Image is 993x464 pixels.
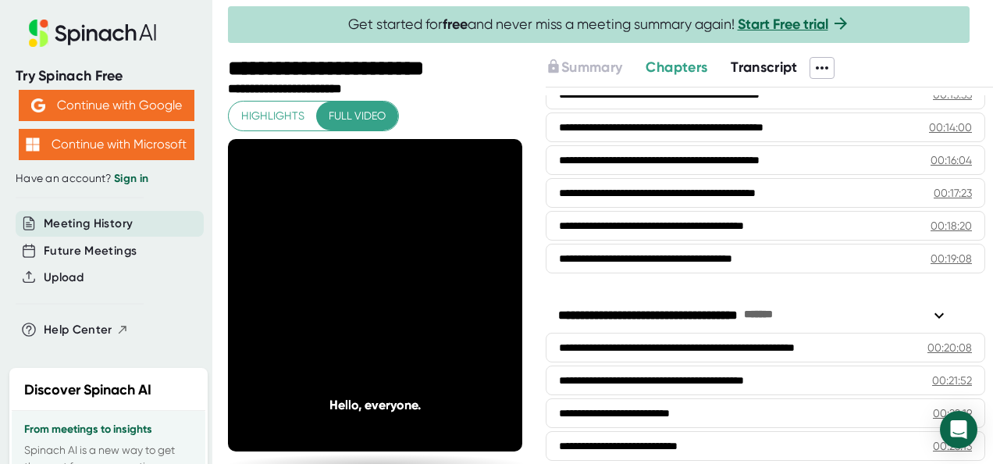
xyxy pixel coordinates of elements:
[19,90,194,121] button: Continue with Google
[546,57,622,78] button: Summary
[24,423,193,436] h3: From meetings to insights
[561,59,622,76] span: Summary
[731,57,798,78] button: Transcript
[44,321,112,339] span: Help Center
[114,172,148,185] a: Sign in
[931,218,972,234] div: 00:18:20
[241,106,304,126] span: Highlights
[44,215,133,233] button: Meeting History
[443,16,468,33] b: free
[929,120,972,135] div: 00:14:00
[646,59,707,76] span: Chapters
[932,373,972,388] div: 00:21:52
[19,129,194,160] button: Continue with Microsoft
[348,16,850,34] span: Get started for and never miss a meeting summary again!
[16,67,197,85] div: Try Spinach Free
[933,438,972,454] div: 00:23:13
[229,102,317,130] button: Highlights
[44,321,129,339] button: Help Center
[731,59,798,76] span: Transcript
[646,57,707,78] button: Chapters
[546,57,646,79] div: Upgrade to access
[16,172,197,186] div: Have an account?
[933,87,972,102] div: 00:13:33
[24,380,151,401] h2: Discover Spinach AI
[31,98,45,112] img: Aehbyd4JwY73AAAAAElFTkSuQmCC
[931,152,972,168] div: 00:16:04
[934,185,972,201] div: 00:17:23
[44,269,84,287] button: Upload
[258,398,493,412] div: Hello, everyone.
[329,106,386,126] span: Full video
[44,242,137,260] button: Future Meetings
[927,340,972,355] div: 00:20:08
[931,251,972,266] div: 00:19:08
[738,16,828,33] a: Start Free trial
[316,102,398,130] button: Full video
[940,411,977,448] div: Open Intercom Messenger
[933,405,972,421] div: 00:22:19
